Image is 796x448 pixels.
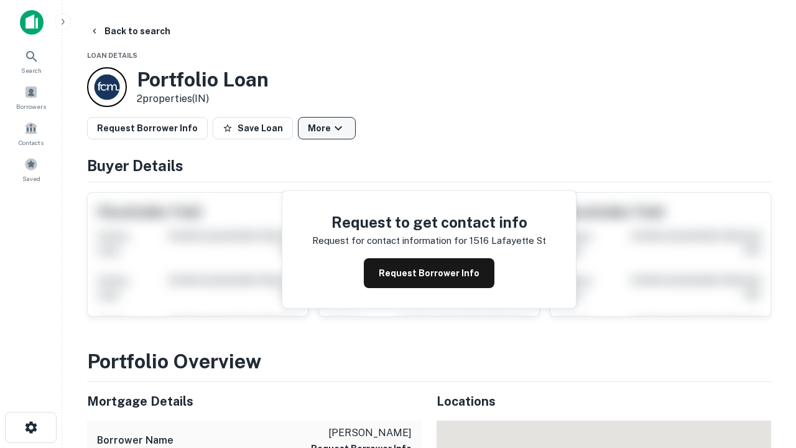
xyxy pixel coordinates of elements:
p: 1516 lafayette st [470,233,546,248]
h5: Locations [437,392,771,411]
span: Search [21,65,42,75]
h5: Mortgage Details [87,392,422,411]
button: More [298,117,356,139]
a: Search [4,44,58,78]
a: Borrowers [4,80,58,114]
p: [PERSON_NAME] [311,426,412,441]
img: capitalize-icon.png [20,10,44,35]
a: Contacts [4,116,58,150]
a: Saved [4,152,58,186]
span: Saved [22,174,40,184]
button: Back to search [85,20,175,42]
span: Loan Details [87,52,137,59]
h3: Portfolio Loan [137,68,269,91]
p: Request for contact information for [312,233,467,248]
h4: Request to get contact info [312,211,546,233]
button: Save Loan [213,117,293,139]
h4: Buyer Details [87,154,771,177]
p: 2 properties (IN) [137,91,269,106]
iframe: Chat Widget [734,348,796,408]
h3: Portfolio Overview [87,347,771,376]
button: Request Borrower Info [87,117,208,139]
span: Borrowers [16,101,46,111]
h6: Borrower Name [97,433,174,448]
span: Contacts [19,138,44,147]
button: Request Borrower Info [364,258,494,288]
